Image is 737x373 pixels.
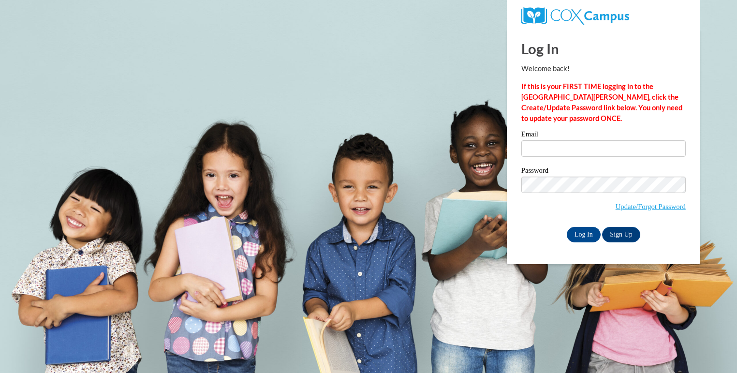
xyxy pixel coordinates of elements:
a: Update/Forgot Password [616,203,686,210]
a: Sign Up [602,227,640,242]
label: Email [521,131,686,140]
strong: If this is your FIRST TIME logging in to the [GEOGRAPHIC_DATA][PERSON_NAME], click the Create/Upd... [521,82,682,122]
label: Password [521,167,686,177]
img: COX Campus [521,7,629,25]
p: Welcome back! [521,63,686,74]
a: COX Campus [521,11,629,19]
input: Log In [567,227,601,242]
h1: Log In [521,39,686,59]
